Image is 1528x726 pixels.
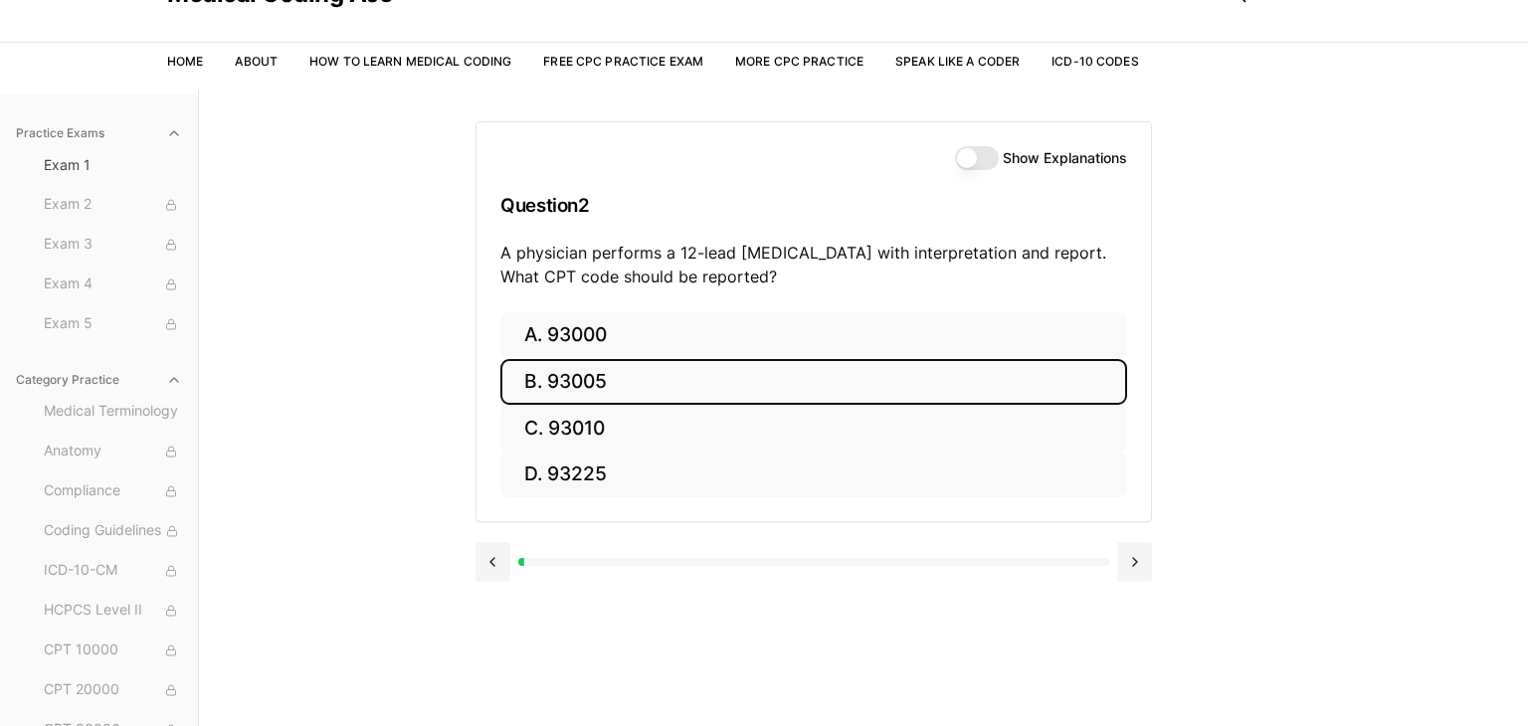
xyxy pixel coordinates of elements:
button: Exam 5 [36,308,190,340]
span: Exam 5 [44,313,182,335]
button: HCPCS Level II [36,595,190,627]
button: Category Practice [8,364,190,396]
a: ICD-10 Codes [1051,54,1138,69]
span: Medical Terminology [44,401,182,423]
button: Medical Terminology [36,396,190,428]
button: B. 93005 [500,359,1127,406]
button: Practice Exams [8,117,190,149]
button: Anatomy [36,436,190,467]
a: How to Learn Medical Coding [309,54,511,69]
a: More CPC Practice [735,54,863,69]
span: CPT 10000 [44,639,182,661]
a: Speak Like a Coder [895,54,1020,69]
button: ICD-10-CM [36,555,190,587]
button: CPT 20000 [36,674,190,706]
a: Home [167,54,203,69]
span: Anatomy [44,441,182,462]
span: ICD-10-CM [44,560,182,582]
p: A physician performs a 12-lead [MEDICAL_DATA] with interpretation and report. What CPT code shoul... [500,241,1127,288]
button: Exam 2 [36,189,190,221]
button: Compliance [36,475,190,507]
span: CPT 20000 [44,679,182,701]
span: Exam 1 [44,155,182,175]
span: Exam 2 [44,194,182,216]
span: Exam 3 [44,234,182,256]
span: Compliance [44,480,182,502]
h3: Question 2 [500,176,1127,235]
span: Exam 4 [44,273,182,295]
button: Exam 1 [36,149,190,181]
button: A. 93000 [500,312,1127,359]
button: D. 93225 [500,452,1127,498]
button: C. 93010 [500,405,1127,452]
span: HCPCS Level II [44,600,182,622]
button: Coding Guidelines [36,515,190,547]
button: CPT 10000 [36,635,190,666]
button: Exam 4 [36,269,190,300]
label: Show Explanations [1003,151,1127,165]
span: Coding Guidelines [44,520,182,542]
a: About [235,54,278,69]
button: Exam 3 [36,229,190,261]
a: Free CPC Practice Exam [543,54,703,69]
